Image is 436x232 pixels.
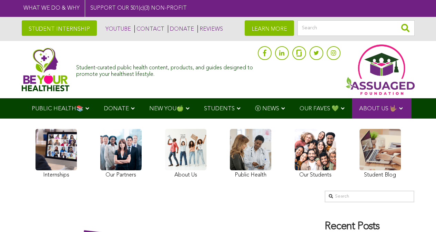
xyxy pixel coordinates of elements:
a: REVIEWS [197,25,223,33]
span: ABOUT US 🤟🏽 [359,106,397,112]
img: Assuaged App [346,44,415,95]
div: Navigation Menu [22,98,415,119]
span: Ⓥ NEWS [255,106,279,112]
span: NEW YOU🍏 [149,106,184,112]
input: Search [297,20,415,36]
span: STUDENTS [204,106,235,112]
span: OUR FAVES 💚 [300,106,339,112]
a: CONTACT [134,25,164,33]
iframe: Chat Widget [402,199,436,232]
div: Student-curated public health content, products, and guides designed to promote your healthiest l... [76,61,254,78]
a: LEARN MORE [245,20,294,36]
a: STUDENT INTERNSHIP [22,20,97,36]
span: DONATE [104,106,129,112]
span: PUBLIC HEALTH📚 [32,106,83,112]
a: YOUTUBE [104,25,131,33]
input: Search [325,191,414,202]
a: DONATE [168,25,194,33]
img: Assuaged [22,48,70,91]
img: glassdoor [296,50,301,57]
